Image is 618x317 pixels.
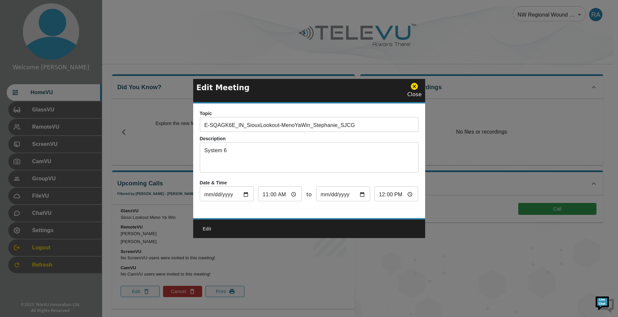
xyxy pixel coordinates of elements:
[407,82,422,98] div: Close
[109,3,125,19] div: Minimize live chat window
[34,35,111,43] div: Chat with us now
[204,147,414,169] textarea: System 6
[306,191,311,199] span: to
[200,179,419,186] p: Date & Time
[595,294,615,314] img: Chat Widget
[3,181,126,204] textarea: Type your message and hit 'Enter'
[200,110,419,117] p: Topic
[11,31,28,47] img: d_736959983_company_1615157101543_736959983
[38,84,91,151] span: We're online!
[197,223,218,235] button: Edit
[200,135,419,142] p: Description
[197,82,250,94] p: Edit Meeting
